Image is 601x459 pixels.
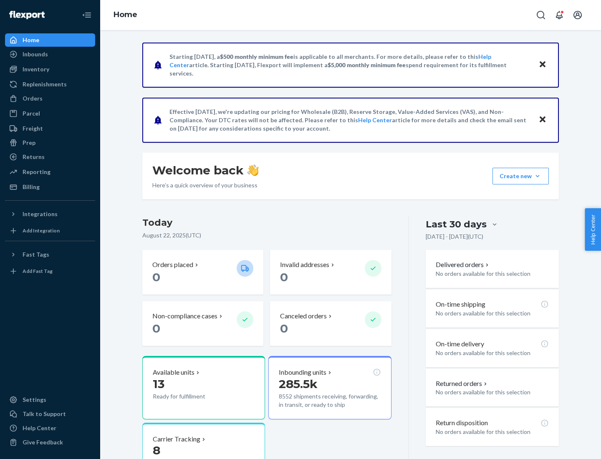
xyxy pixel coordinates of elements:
[142,301,263,346] button: Non-compliance cases 0
[280,321,288,335] span: 0
[142,356,265,419] button: Available units13Ready for fulfillment
[270,301,391,346] button: Canceled orders 0
[279,377,318,391] span: 285.5k
[23,65,49,73] div: Inventory
[5,33,95,47] a: Home
[152,270,160,284] span: 0
[142,231,391,240] p: August 22, 2025 ( UTC )
[152,321,160,335] span: 0
[5,393,95,406] a: Settings
[5,436,95,449] button: Give Feedback
[114,10,137,19] a: Home
[426,232,483,241] p: [DATE] - [DATE] ( UTC )
[358,116,392,124] a: Help Center
[5,224,95,237] a: Add Integration
[436,388,549,396] p: No orders available for this selection
[270,250,391,295] button: Invalid addresses 0
[78,7,95,23] button: Close Navigation
[585,208,601,251] button: Help Center
[23,50,48,58] div: Inbounds
[23,36,39,44] div: Home
[153,368,194,377] p: Available units
[537,114,548,126] button: Close
[5,150,95,164] a: Returns
[426,218,487,231] div: Last 30 days
[23,227,60,234] div: Add Integration
[23,424,56,432] div: Help Center
[5,165,95,179] a: Reporting
[436,418,488,428] p: Return disposition
[23,80,67,88] div: Replenishments
[9,11,45,19] img: Flexport logo
[153,377,164,391] span: 13
[169,108,530,133] p: Effective [DATE], we're updating our pricing for Wholesale (B2B), Reserve Storage, Value-Added Se...
[5,48,95,61] a: Inbounds
[5,78,95,91] a: Replenishments
[23,210,58,218] div: Integrations
[23,139,35,147] div: Prep
[436,260,490,270] button: Delivered orders
[5,248,95,261] button: Fast Tags
[142,216,391,229] h3: Today
[23,438,63,446] div: Give Feedback
[5,92,95,105] a: Orders
[23,250,49,259] div: Fast Tags
[153,392,230,401] p: Ready for fulfillment
[436,428,549,436] p: No orders available for this selection
[152,260,193,270] p: Orders placed
[247,164,259,176] img: hand-wave emoji
[5,265,95,278] a: Add Fast Tag
[23,396,46,404] div: Settings
[152,311,217,321] p: Non-compliance cases
[23,124,43,133] div: Freight
[169,53,530,78] p: Starting [DATE], a is applicable to all merchants. For more details, please refer to this article...
[23,410,66,418] div: Talk to Support
[220,53,293,60] span: $500 monthly minimum fee
[152,163,259,178] h1: Welcome back
[436,339,484,349] p: On-time delivery
[280,311,327,321] p: Canceled orders
[153,443,160,457] span: 8
[5,207,95,221] button: Integrations
[328,61,406,68] span: $5,000 monthly minimum fee
[436,309,549,318] p: No orders available for this selection
[537,59,548,71] button: Close
[23,153,45,161] div: Returns
[279,392,381,409] p: 8552 shipments receiving, forwarding, in transit, or ready to ship
[436,300,485,309] p: On-time shipping
[23,94,43,103] div: Orders
[268,356,391,419] button: Inbounding units285.5k8552 shipments receiving, forwarding, in transit, or ready to ship
[5,407,95,421] a: Talk to Support
[107,3,144,27] ol: breadcrumbs
[5,107,95,120] a: Parcel
[5,122,95,135] a: Freight
[436,270,549,278] p: No orders available for this selection
[5,180,95,194] a: Billing
[5,136,95,149] a: Prep
[569,7,586,23] button: Open account menu
[280,260,329,270] p: Invalid addresses
[5,421,95,435] a: Help Center
[23,183,40,191] div: Billing
[152,181,259,189] p: Here’s a quick overview of your business
[533,7,549,23] button: Open Search Box
[492,168,549,184] button: Create new
[23,109,40,118] div: Parcel
[5,63,95,76] a: Inventory
[436,349,549,357] p: No orders available for this selection
[436,379,489,388] button: Returned orders
[153,434,200,444] p: Carrier Tracking
[23,168,51,176] div: Reporting
[280,270,288,284] span: 0
[279,368,326,377] p: Inbounding units
[23,267,53,275] div: Add Fast Tag
[142,250,263,295] button: Orders placed 0
[551,7,568,23] button: Open notifications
